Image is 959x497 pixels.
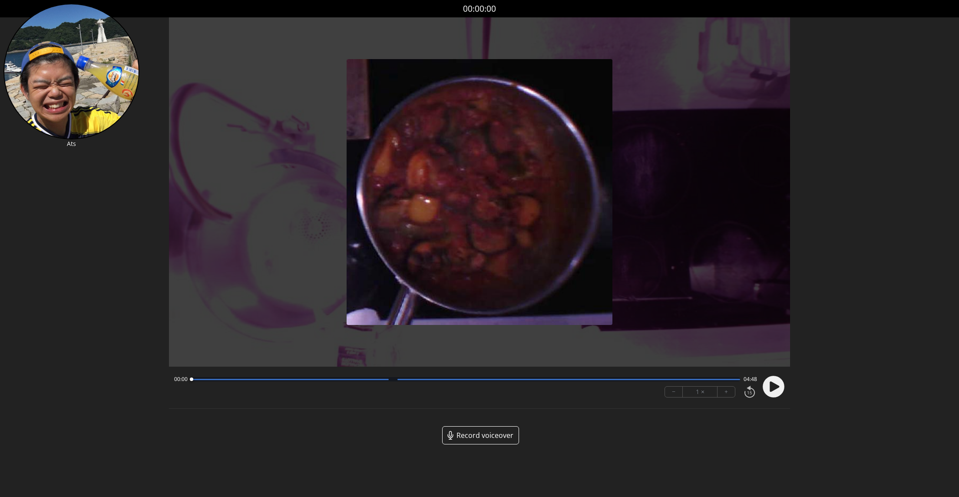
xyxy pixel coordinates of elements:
p: Ats [3,139,139,148]
button: + [718,387,735,397]
a: 00:00:00 [463,3,496,15]
div: 1 × [683,387,718,397]
button: − [665,387,683,397]
span: 00:00 [174,376,188,383]
span: Record voiceover [456,430,513,441]
img: Poster Image [347,59,612,325]
img: AT [3,3,139,139]
span: 04:48 [744,376,757,383]
a: Record voiceover [442,426,519,444]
